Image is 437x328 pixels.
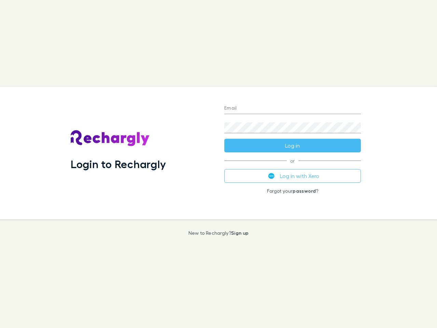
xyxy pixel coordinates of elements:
img: Rechargly's Logo [71,130,150,147]
button: Log in with Xero [224,169,361,183]
a: Sign up [231,230,249,236]
p: New to Rechargly? [188,230,249,236]
span: or [224,161,361,161]
p: Forgot your ? [224,188,361,194]
button: Log in [224,139,361,152]
img: Xero's logo [268,173,274,179]
h1: Login to Rechargly [71,158,166,170]
a: password [293,188,316,194]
